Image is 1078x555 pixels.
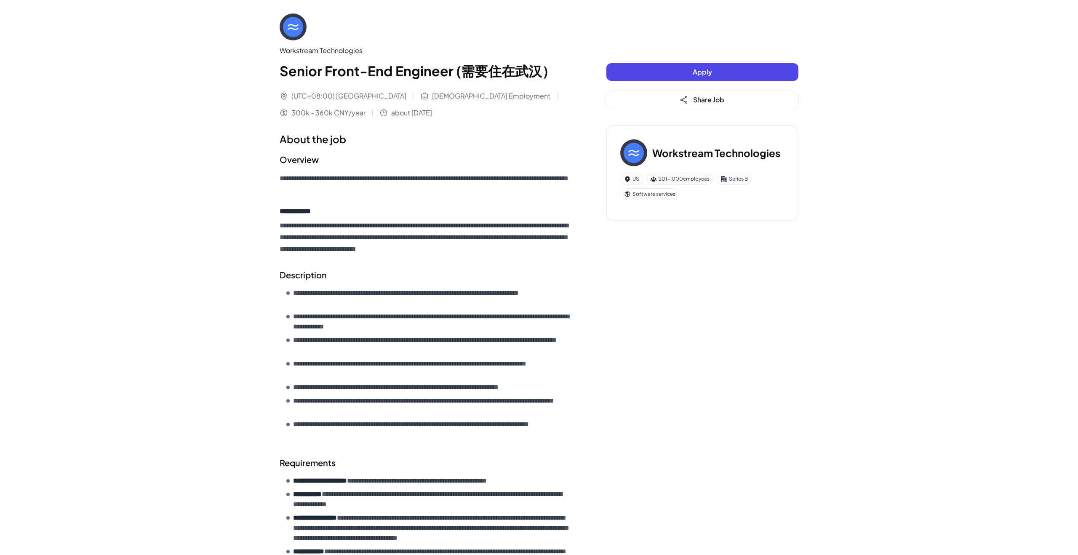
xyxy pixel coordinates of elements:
div: Series B [717,173,752,185]
img: Wo [620,139,647,166]
h2: Requirements [280,456,573,469]
h1: Senior Front-End Engineer (需要住在武汉） [280,61,573,81]
div: US [620,173,643,185]
span: Share Job [693,95,724,104]
div: Software services [620,188,679,200]
span: [DEMOGRAPHIC_DATA] Employment [432,91,550,101]
span: 300k - 360k CNY/year [291,108,366,118]
button: Share Job [606,91,798,109]
h3: Workstream Technologies [652,145,780,160]
h1: About the job [280,131,573,147]
h2: Description [280,269,573,281]
h2: Overview [280,153,573,166]
img: Wo [280,13,307,40]
span: (UTC+08:00) [GEOGRAPHIC_DATA] [291,91,406,101]
div: Workstream Technologies [280,45,573,56]
span: about [DATE] [391,108,432,118]
span: Apply [693,67,712,76]
button: Apply [606,63,798,81]
div: 201-1000 employees [646,173,713,185]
